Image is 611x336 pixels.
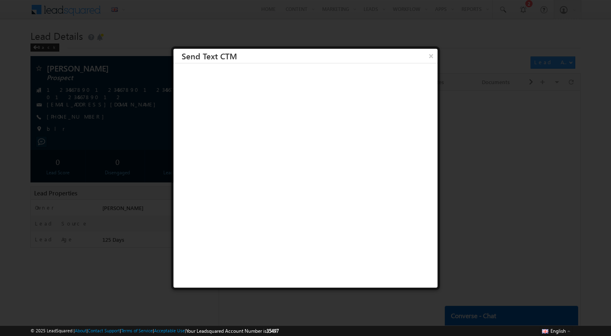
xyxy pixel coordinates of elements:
[75,328,87,333] a: About
[540,326,572,336] button: English
[266,328,279,334] span: 35497
[425,49,438,63] button: ×
[154,328,185,333] a: Acceptable Use
[182,49,438,63] h3: Send Text CTM
[550,328,566,334] span: English
[186,328,279,334] span: Your Leadsquared Account Number is
[121,328,153,333] a: Terms of Service
[88,328,120,333] a: Contact Support
[30,327,279,335] span: © 2025 LeadSquared | | | | |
